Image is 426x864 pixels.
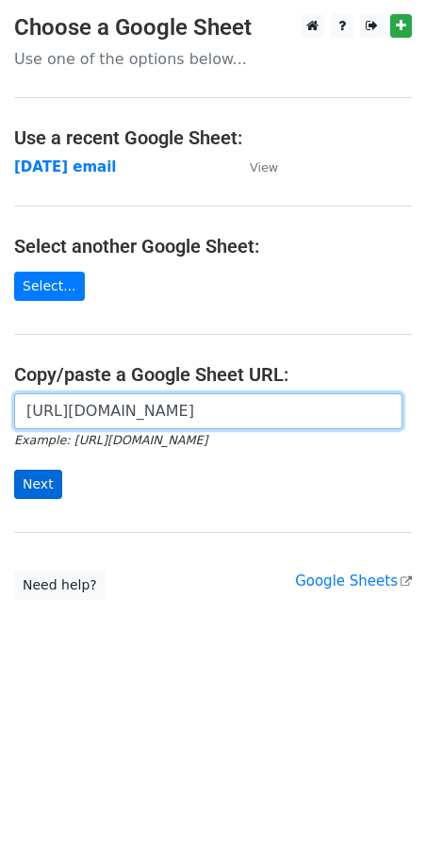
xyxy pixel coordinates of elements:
[14,363,412,386] h4: Copy/paste a Google Sheet URL:
[14,126,412,149] h4: Use a recent Google Sheet:
[14,393,402,429] input: Paste your Google Sheet URL here
[14,158,117,175] a: [DATE] email
[14,433,207,447] small: Example: [URL][DOMAIN_NAME]
[295,573,412,590] a: Google Sheets
[231,158,278,175] a: View
[14,14,412,42] h3: Choose a Google Sheet
[14,571,106,600] a: Need help?
[14,235,412,258] h4: Select another Google Sheet:
[14,470,62,499] input: Next
[14,49,412,69] p: Use one of the options below...
[332,773,426,864] iframe: Chat Widget
[14,272,85,301] a: Select...
[250,160,278,174] small: View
